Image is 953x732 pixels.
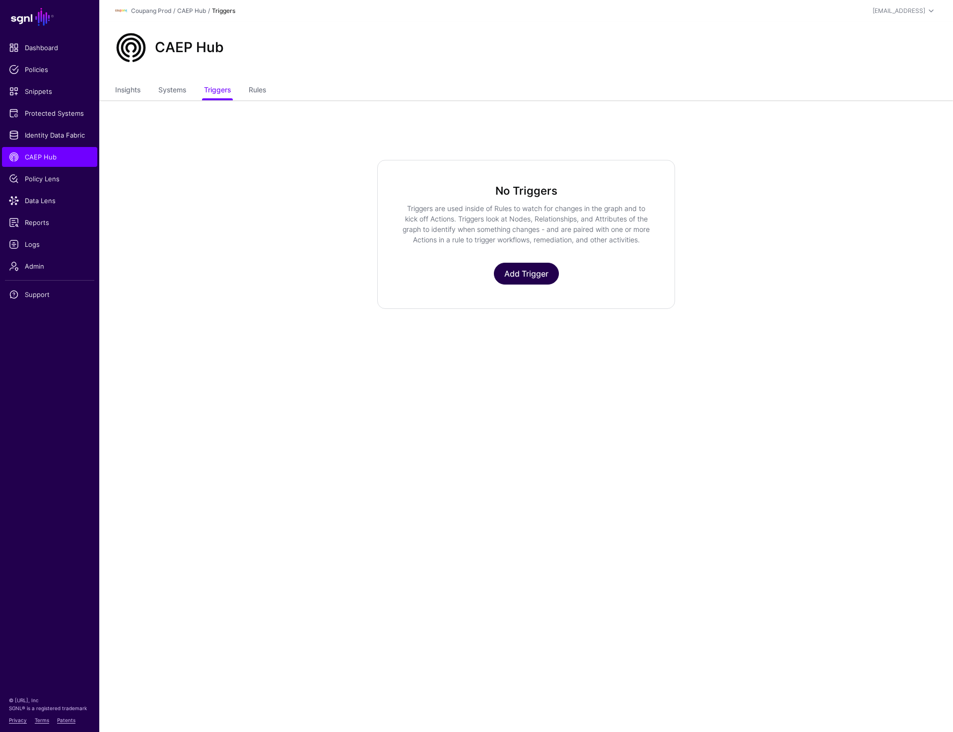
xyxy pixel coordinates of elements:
[9,196,90,206] span: Data Lens
[177,7,206,14] a: CAEP Hub
[9,108,90,118] span: Protected Systems
[155,39,224,56] h2: CAEP Hub
[9,43,90,53] span: Dashboard
[402,203,651,245] p: Triggers are used inside of Rules to watch for changes in the graph and to kick off Actions. Trig...
[6,6,93,28] a: SGNL
[9,239,90,249] span: Logs
[9,218,90,227] span: Reports
[9,261,90,271] span: Admin
[158,81,186,100] a: Systems
[2,256,97,276] a: Admin
[9,174,90,184] span: Policy Lens
[2,38,97,58] a: Dashboard
[2,213,97,232] a: Reports
[9,696,90,704] p: © [URL], Inc
[171,6,177,15] div: /
[2,81,97,101] a: Snippets
[9,65,90,74] span: Policies
[57,717,75,723] a: Patents
[2,103,97,123] a: Protected Systems
[2,147,97,167] a: CAEP Hub
[9,86,90,96] span: Snippets
[2,125,97,145] a: Identity Data Fabric
[2,169,97,189] a: Policy Lens
[494,263,559,285] a: Add Trigger
[2,234,97,254] a: Logs
[873,6,925,15] div: [EMAIL_ADDRESS]
[212,7,235,14] strong: Triggers
[9,704,90,712] p: SGNL® is a registered trademark
[206,6,212,15] div: /
[402,184,651,197] h3: No Triggers
[131,7,171,14] a: Coupang Prod
[204,81,231,100] a: Triggers
[249,81,266,100] a: Rules
[2,191,97,211] a: Data Lens
[9,130,90,140] span: Identity Data Fabric
[35,717,49,723] a: Terms
[115,81,140,100] a: Insights
[2,60,97,79] a: Policies
[9,152,90,162] span: CAEP Hub
[115,5,127,17] img: svg+xml;base64,PHN2ZyBpZD0iTG9nbyIgeG1sbnM9Imh0dHA6Ly93d3cudzMub3JnLzIwMDAvc3ZnIiB3aWR0aD0iMTIxLj...
[9,717,27,723] a: Privacy
[9,290,90,299] span: Support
